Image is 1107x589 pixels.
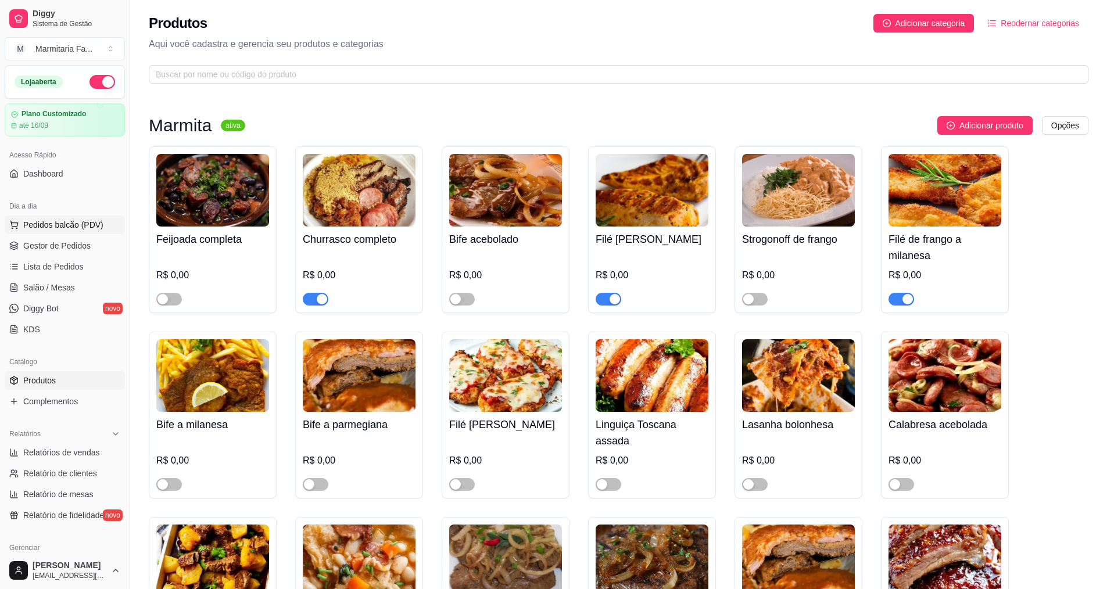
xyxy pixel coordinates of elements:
[5,538,125,557] div: Gerenciar
[449,339,562,412] img: product-image
[5,443,125,462] a: Relatórios de vendas
[5,299,125,318] a: Diggy Botnovo
[596,454,708,468] div: R$ 0,00
[449,416,562,433] h4: Filé [PERSON_NAME]
[35,43,92,55] div: Marmitaria Fa ...
[5,197,125,216] div: Dia a dia
[303,268,415,282] div: R$ 0,00
[5,320,125,339] a: KDS
[303,416,415,433] h4: Bife a parmegiana
[23,396,78,407] span: Complementos
[1001,17,1079,30] span: Reodernar categorias
[156,231,269,247] h4: Feijoada completa
[5,556,125,584] button: [PERSON_NAME][EMAIL_ADDRESS][DOMAIN_NAME]
[959,119,1023,132] span: Adicionar produto
[149,14,207,33] h2: Produtos
[895,17,965,30] span: Adicionar categoria
[33,571,106,580] span: [EMAIL_ADDRESS][DOMAIN_NAME]
[156,154,269,227] img: product-image
[979,14,1088,33] button: Reodernar categorias
[5,37,125,60] button: Select a team
[156,416,269,433] h4: Bife a milanesa
[5,216,125,234] button: Pedidos balcão (PDV)
[23,375,56,386] span: Produtos
[156,339,269,412] img: product-image
[889,231,1001,264] h4: Filé de frango a milanesa
[742,268,855,282] div: R$ 0,00
[303,231,415,247] h4: Churrasco completo
[89,75,115,89] button: Alterar Status
[5,278,125,297] a: Salão / Mesas
[947,121,955,130] span: plus-circle
[742,231,855,247] h4: Strogonoff de frango
[988,19,996,27] span: ordered-list
[449,154,562,227] img: product-image
[883,19,891,27] span: plus-circle
[156,268,269,282] div: R$ 0,00
[15,43,26,55] span: M
[889,268,1001,282] div: R$ 0,00
[23,468,97,479] span: Relatório de clientes
[889,154,1001,227] img: product-image
[156,454,269,468] div: R$ 0,00
[23,324,40,335] span: KDS
[5,392,125,411] a: Complementos
[596,231,708,247] h4: Filé [PERSON_NAME]
[5,464,125,483] a: Relatório de clientes
[742,416,855,433] h4: Lasanha bolonhesa
[23,240,91,252] span: Gestor de Pedidos
[23,282,75,293] span: Salão / Mesas
[5,236,125,255] a: Gestor de Pedidos
[449,231,562,247] h4: Bife acebolado
[5,257,125,276] a: Lista de Pedidos
[742,339,855,412] img: product-image
[149,118,212,132] h3: Marmita
[33,9,120,19] span: Diggy
[33,19,120,28] span: Sistema de Gestão
[1051,119,1079,132] span: Opções
[5,5,125,33] a: DiggySistema de Gestão
[596,154,708,227] img: product-image
[149,37,1088,51] p: Aqui você cadastra e gerencia seu produtos e categorias
[23,303,59,314] span: Diggy Bot
[5,371,125,390] a: Produtos
[596,416,708,449] h4: Linguiça Toscana assada
[23,509,104,521] span: Relatório de fidelidade
[5,103,125,137] a: Plano Customizadoaté 16/09
[33,561,106,571] span: [PERSON_NAME]
[5,353,125,371] div: Catálogo
[937,116,1033,135] button: Adicionar produto
[22,110,86,118] article: Plano Customizado
[23,261,84,272] span: Lista de Pedidos
[889,454,1001,468] div: R$ 0,00
[19,121,48,130] article: até 16/09
[156,68,1072,81] input: Buscar por nome ou código do produto
[889,416,1001,433] h4: Calabresa acebolada
[889,339,1001,412] img: product-image
[742,454,855,468] div: R$ 0,00
[596,268,708,282] div: R$ 0,00
[873,14,975,33] button: Adicionar categoria
[23,489,94,500] span: Relatório de mesas
[596,339,708,412] img: product-image
[5,485,125,504] a: Relatório de mesas
[1042,116,1088,135] button: Opções
[221,120,245,131] sup: ativa
[23,219,103,231] span: Pedidos balcão (PDV)
[5,164,125,183] a: Dashboard
[303,154,415,227] img: product-image
[23,168,63,179] span: Dashboard
[303,454,415,468] div: R$ 0,00
[9,429,41,439] span: Relatórios
[23,447,100,458] span: Relatórios de vendas
[742,154,855,227] img: product-image
[5,146,125,164] div: Acesso Rápido
[449,268,562,282] div: R$ 0,00
[449,454,562,468] div: R$ 0,00
[5,506,125,525] a: Relatório de fidelidadenovo
[303,339,415,412] img: product-image
[15,76,63,88] div: Loja aberta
